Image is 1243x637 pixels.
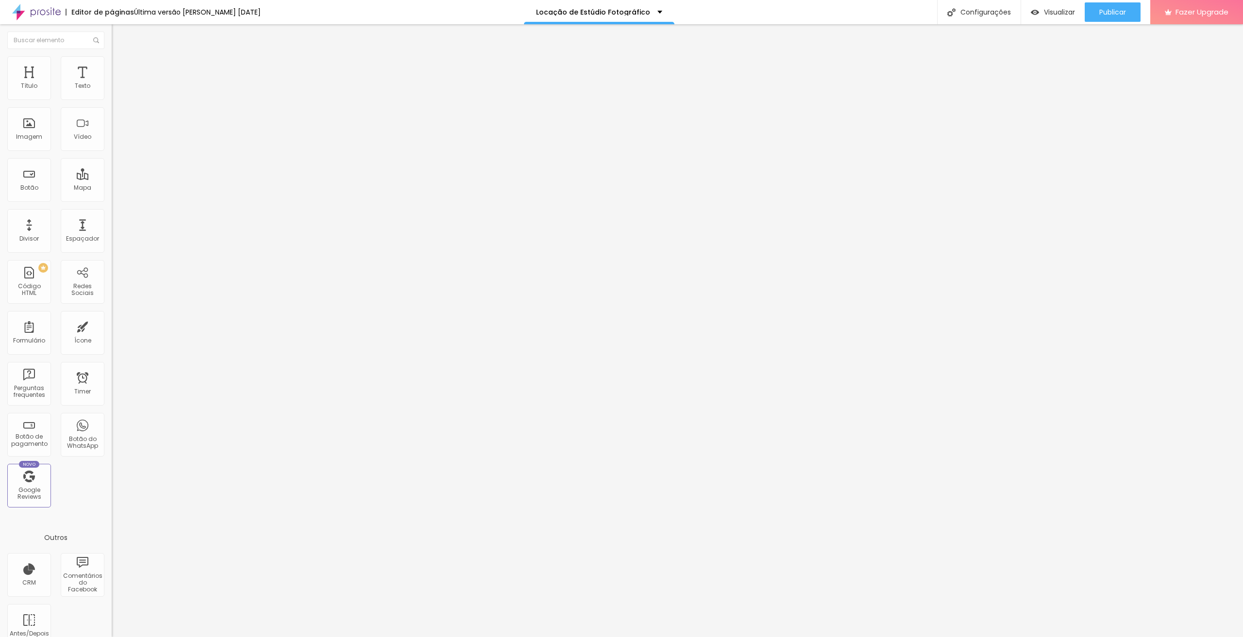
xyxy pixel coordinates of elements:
[16,133,42,140] div: Imagem
[112,24,1243,637] iframe: Editor
[1044,8,1075,16] span: Visualizar
[93,37,99,43] img: Icone
[10,433,48,447] div: Botão de pagamento
[1031,8,1039,16] img: view-1.svg
[74,133,91,140] div: Vídeo
[947,8,956,16] img: Icone
[134,9,261,16] div: Última versão [PERSON_NAME] [DATE]
[19,235,39,242] div: Divisor
[22,579,36,586] div: CRM
[20,184,38,191] div: Botão
[63,283,101,297] div: Redes Sociais
[21,82,37,89] div: Título
[536,9,650,16] p: Locação de Estúdio Fotográfico
[7,32,104,49] input: Buscar elemento
[1021,2,1085,22] button: Visualizar
[10,630,48,637] div: Antes/Depois
[10,385,48,399] div: Perguntas frequentes
[74,184,91,191] div: Mapa
[74,388,91,395] div: Timer
[75,82,90,89] div: Texto
[1176,8,1228,16] span: Fazer Upgrade
[63,572,101,593] div: Comentários do Facebook
[74,337,91,344] div: Ícone
[66,9,134,16] div: Editor de páginas
[13,337,45,344] div: Formulário
[66,235,99,242] div: Espaçador
[1085,2,1141,22] button: Publicar
[19,461,40,468] div: Novo
[1099,8,1126,16] span: Publicar
[63,436,101,450] div: Botão do WhatsApp
[10,283,48,297] div: Código HTML
[10,487,48,501] div: Google Reviews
